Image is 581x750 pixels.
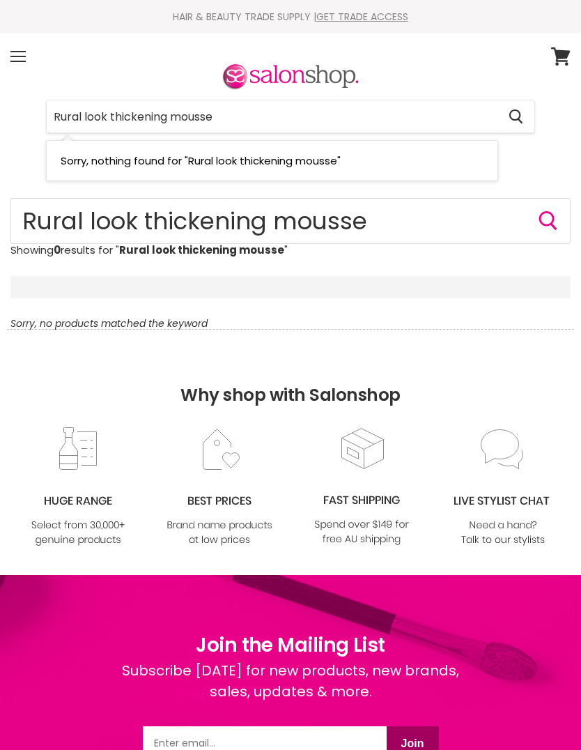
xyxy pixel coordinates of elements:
[7,329,574,426] h2: Why shop with Salonshop
[10,198,571,244] input: Search
[102,660,478,726] div: Subscribe [DATE] for new products, new brands, sales, updates & more.
[10,244,571,256] p: Showing results for " "
[163,427,276,549] img: prices.jpg
[497,100,534,132] button: Search
[47,141,497,181] li: No Results
[46,100,535,133] form: Product
[537,210,559,232] button: Search
[22,427,134,549] img: range2_8cf790d4-220e-469f-917d-a18fed3854b6.jpg
[316,10,408,24] a: GET TRADE ACCESS
[47,100,497,132] input: Search
[10,198,571,244] form: Product
[102,631,478,660] h1: Join the Mailing List
[10,316,208,330] em: Sorry, no products matched the keyword
[119,243,284,257] strong: Rural look thickening mousse
[61,153,341,168] span: Sorry, nothing found for "Rural look thickening mousse"
[447,427,559,549] img: chat_c0a1c8f7-3133-4fc6-855f-7264552747f6.jpg
[54,243,61,257] strong: 0
[305,426,418,548] img: fast.jpg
